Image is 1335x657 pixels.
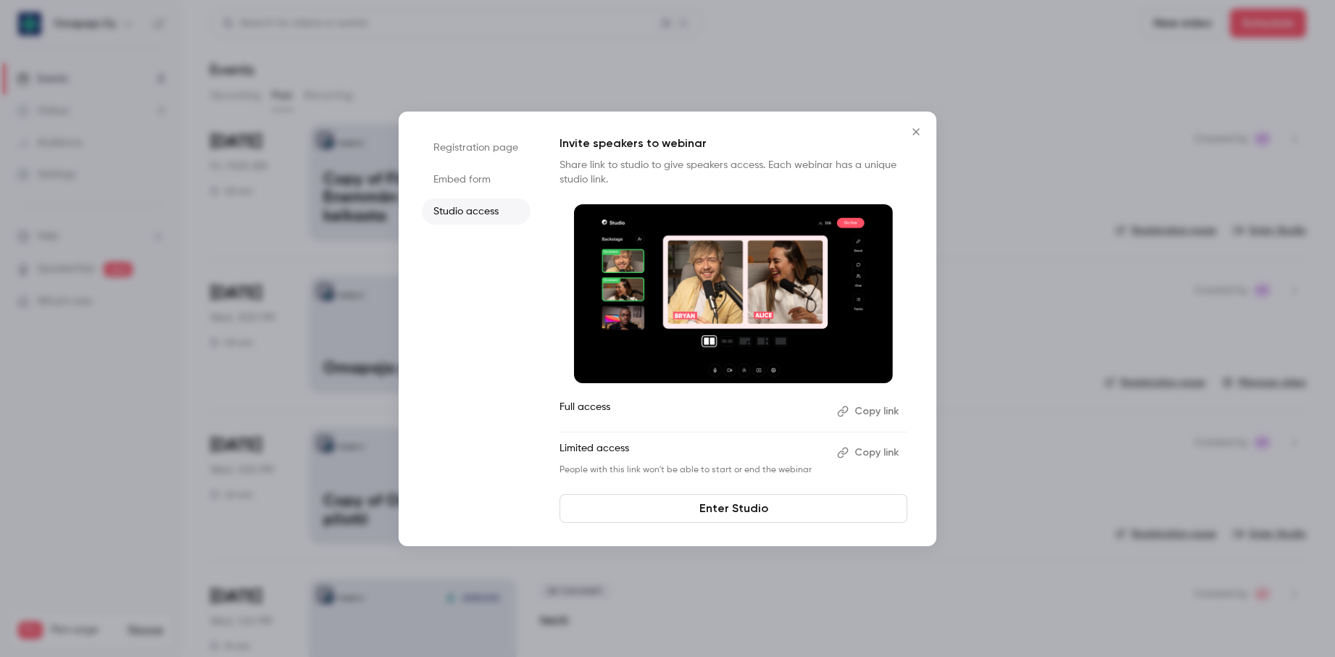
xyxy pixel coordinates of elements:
[422,167,531,193] li: Embed form
[422,135,531,161] li: Registration page
[574,204,893,384] img: Invite speakers to webinar
[831,400,907,423] button: Copy link
[560,494,907,523] a: Enter Studio
[560,400,825,423] p: Full access
[902,117,931,146] button: Close
[560,441,825,464] p: Limited access
[560,135,907,152] p: Invite speakers to webinar
[422,198,531,225] li: Studio access
[560,464,825,476] p: People with this link won't be able to start or end the webinar
[560,158,907,187] p: Share link to studio to give speakers access. Each webinar has a unique studio link.
[831,441,907,464] button: Copy link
